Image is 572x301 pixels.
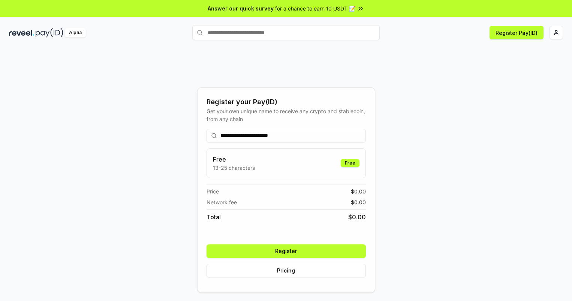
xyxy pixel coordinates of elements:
[207,107,366,123] div: Get your own unique name to receive any crypto and stablecoin, from any chain
[351,198,366,206] span: $ 0.00
[36,28,63,37] img: pay_id
[9,28,34,37] img: reveel_dark
[490,26,544,39] button: Register Pay(ID)
[213,155,255,164] h3: Free
[207,187,219,195] span: Price
[207,244,366,258] button: Register
[208,4,274,12] span: Answer our quick survey
[341,159,359,167] div: Free
[207,97,366,107] div: Register your Pay(ID)
[65,28,86,37] div: Alpha
[213,164,255,172] p: 13-25 characters
[351,187,366,195] span: $ 0.00
[207,264,366,277] button: Pricing
[275,4,355,12] span: for a chance to earn 10 USDT 📝
[207,213,221,222] span: Total
[348,213,366,222] span: $ 0.00
[207,198,237,206] span: Network fee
